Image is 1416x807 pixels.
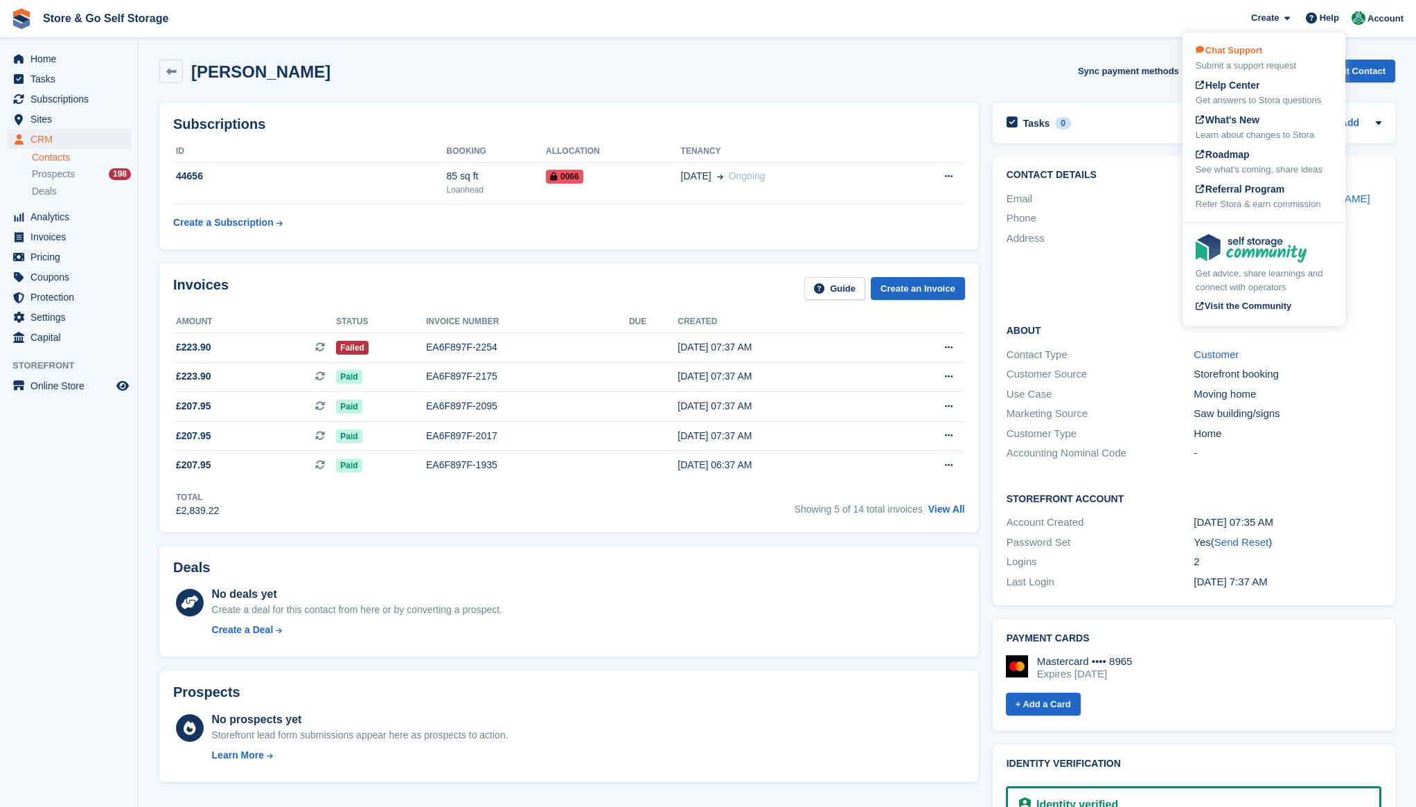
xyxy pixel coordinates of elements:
[30,308,114,327] span: Settings
[212,623,502,637] a: Create a Deal
[7,287,131,307] a: menu
[1007,554,1194,570] div: Logins
[176,399,211,414] span: £207.95
[1322,60,1395,82] a: Edit Contact
[426,311,629,333] th: Invoice number
[173,116,965,132] h2: Subscriptions
[7,130,131,149] a: menu
[7,267,131,287] a: menu
[7,328,131,347] a: menu
[176,491,219,504] div: Total
[1194,445,1381,461] div: -
[7,109,131,129] a: menu
[30,287,114,307] span: Protection
[1023,117,1050,130] h2: Tasks
[30,130,114,149] span: CRM
[1037,668,1133,680] div: Expires [DATE]
[426,369,629,384] div: EA6F897F-2175
[37,7,174,30] a: Store & Go Self Storage
[1194,515,1381,531] div: [DATE] 07:35 AM
[1007,574,1194,590] div: Last Login
[629,311,678,333] th: Due
[1007,491,1381,505] h2: Storefront Account
[1196,80,1260,91] span: Help Center
[1214,536,1268,548] a: Send Reset
[1196,114,1259,125] span: What's New
[173,210,283,236] a: Create a Subscription
[678,399,884,414] div: [DATE] 07:37 AM
[1078,60,1179,82] button: Sync payment methods
[173,169,447,184] div: 44656
[173,141,447,163] th: ID
[191,62,330,81] h2: [PERSON_NAME]
[1007,191,1194,207] div: Email
[1006,693,1081,716] a: + Add a Card
[7,89,131,109] a: menu
[212,586,502,603] div: No deals yet
[795,504,923,515] span: Showing 5 of 14 total invoices
[1055,117,1071,130] div: 0
[11,8,32,29] img: stora-icon-8386f47178a22dfd0bd8f6a31ec36ba5ce8667c1dd55bd0f319d3a0aa187defe.svg
[7,376,131,396] a: menu
[1007,515,1194,531] div: Account Created
[212,728,508,743] div: Storefront lead form submissions appear here as prospects to action.
[1251,11,1279,25] span: Create
[212,623,274,637] div: Create a Deal
[1368,12,1404,26] span: Account
[1007,426,1194,442] div: Customer Type
[212,711,508,728] div: No prospects yet
[30,207,114,227] span: Analytics
[336,370,362,384] span: Paid
[336,459,362,472] span: Paid
[546,170,583,184] span: 0066
[1196,182,1332,211] a: Referral Program Refer Stora & earn commission
[7,49,131,69] a: menu
[7,69,131,89] a: menu
[1352,11,1365,25] img: Adeel Hussain
[1196,148,1332,177] a: Roadmap See what's coming, share ideas
[1194,535,1381,551] div: Yes
[678,458,884,472] div: [DATE] 06:37 AM
[7,227,131,247] a: menu
[1196,94,1332,107] div: Get answers to Stora questions
[1007,366,1194,382] div: Customer Source
[30,49,114,69] span: Home
[336,341,369,355] span: Failed
[1007,445,1194,461] div: Accounting Nominal Code
[114,378,131,394] a: Preview store
[32,168,75,181] span: Prospects
[1196,149,1250,160] span: Roadmap
[30,267,114,287] span: Coupons
[176,429,211,443] span: £207.95
[1196,301,1291,311] span: Visit the Community
[30,89,114,109] span: Subscriptions
[336,311,426,333] th: Status
[928,504,965,515] a: View All
[7,207,131,227] a: menu
[1320,11,1339,25] span: Help
[30,247,114,267] span: Pricing
[1007,170,1381,181] h2: Contact Details
[173,277,229,300] h2: Invoices
[1007,535,1194,551] div: Password Set
[1196,59,1332,73] div: Submit a support request
[1340,116,1359,132] a: Add
[1194,576,1267,587] time: 2024-06-26 06:37:26 UTC
[871,277,965,300] a: Create an Invoice
[30,328,114,347] span: Capital
[1196,78,1332,107] a: Help Center Get answers to Stora questions
[30,376,114,396] span: Online Store
[1194,406,1381,422] div: Saw building/signs
[1007,633,1381,644] h2: Payment cards
[426,399,629,414] div: EA6F897F-2095
[681,169,711,184] span: [DATE]
[1007,759,1381,770] h2: Identity verification
[1007,211,1194,227] div: Phone
[1194,554,1381,570] div: 2
[681,141,892,163] th: Tenancy
[447,141,546,163] th: Booking
[729,170,765,181] span: Ongoing
[1211,536,1272,548] span: ( )
[176,340,211,355] span: £223.90
[678,311,884,333] th: Created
